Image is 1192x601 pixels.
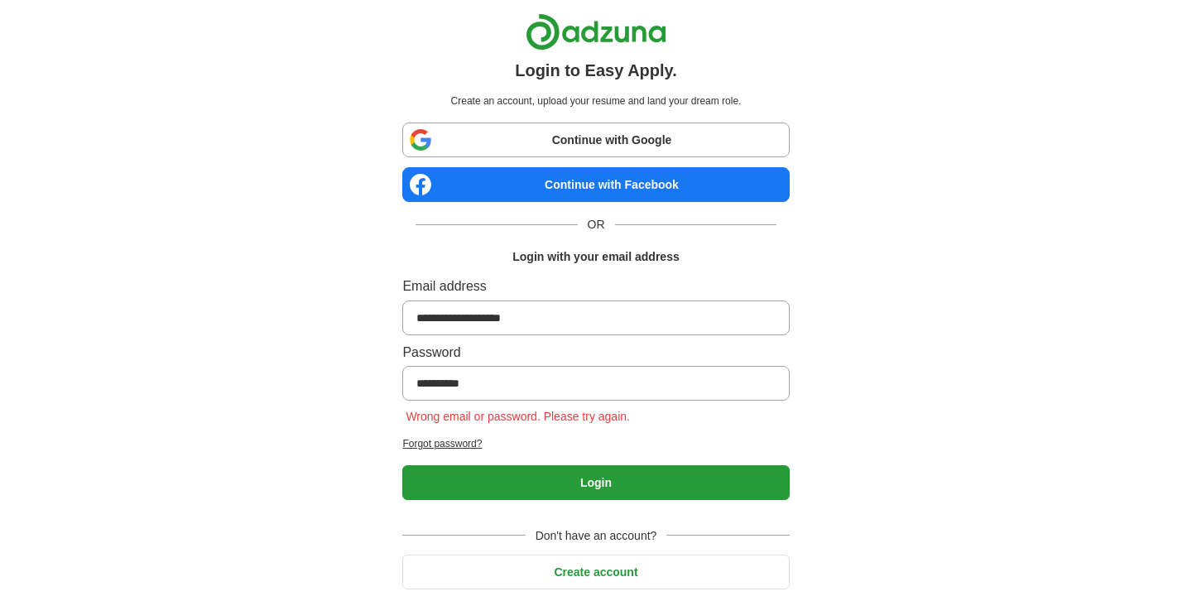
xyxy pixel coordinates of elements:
[402,123,789,157] a: Continue with Google
[526,526,667,545] span: Don't have an account?
[402,565,789,579] a: Create account
[402,555,789,589] button: Create account
[526,13,666,50] img: Adzuna logo
[402,342,789,363] label: Password
[512,248,679,266] h1: Login with your email address
[402,276,789,297] label: Email address
[406,94,786,109] p: Create an account, upload your resume and land your dream role.
[402,167,789,202] a: Continue with Facebook
[515,57,677,84] h1: Login to Easy Apply.
[578,215,615,233] span: OR
[402,436,789,452] a: Forgot password?
[402,465,789,500] button: Login
[402,410,633,423] span: Wrong email or password. Please try again.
